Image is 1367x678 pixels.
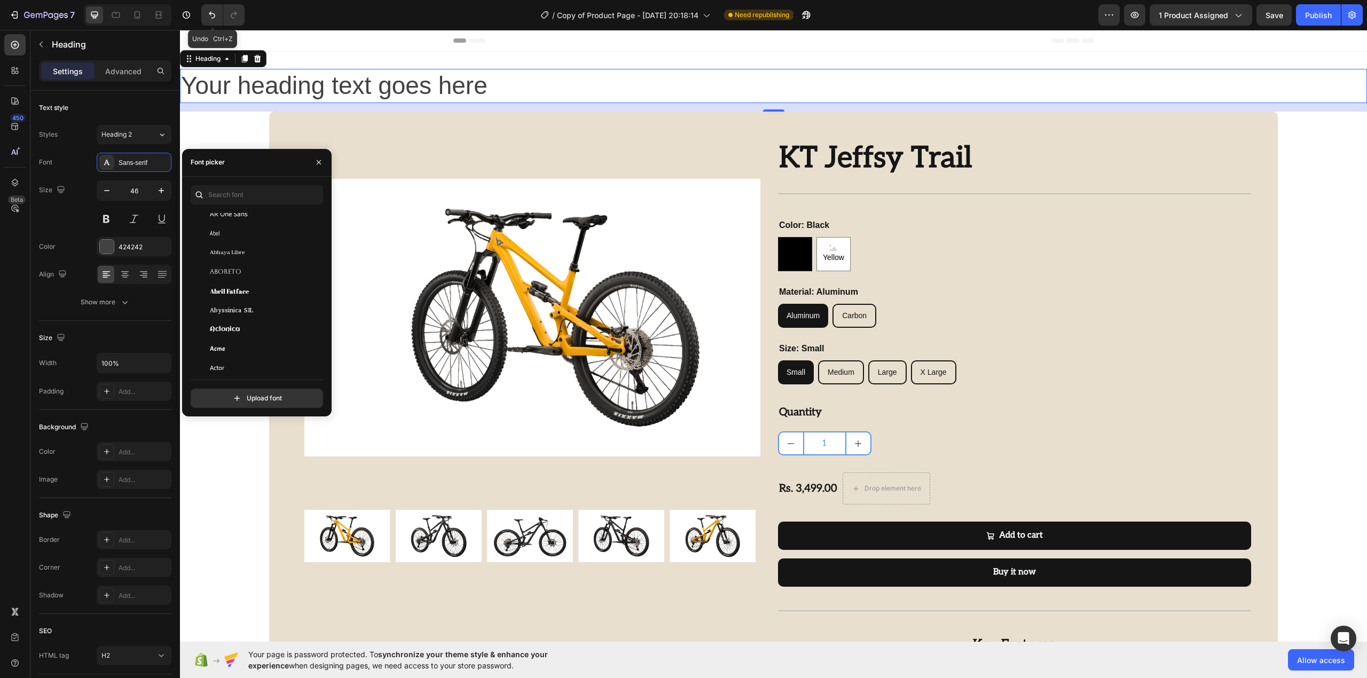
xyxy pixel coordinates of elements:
[232,393,282,404] div: Upload font
[119,535,169,545] div: Add...
[81,297,130,308] div: Show more
[698,338,717,346] span: Large
[248,650,548,670] span: synchronize your theme style & enhance your experience
[39,420,91,435] div: Background
[105,66,142,77] p: Advanced
[552,10,555,21] span: /
[39,447,56,456] div: Color
[1297,655,1345,666] span: Allow access
[39,183,67,198] div: Size
[39,626,52,636] div: SEO
[557,10,698,21] span: Copy of Product Page - [DATE] 20:18:14
[813,535,856,550] p: Buy it now
[119,387,169,397] div: Add...
[39,475,58,484] div: Image
[4,4,80,26] button: 7
[210,248,245,257] span: Abhaya Libre
[662,281,687,290] span: Carbon
[180,30,1367,642] iframe: Design area
[598,311,645,326] legend: Size: Small
[741,338,767,346] span: X Large
[210,305,253,315] span: Abyssinica SIL
[119,475,169,485] div: Add...
[210,286,249,296] span: Abril Fatface
[666,403,690,424] button: increment
[210,344,225,353] span: Acme
[70,9,75,21] p: 7
[97,646,171,665] button: H2
[598,529,1071,557] button: <p>Buy it now</p>
[1266,11,1283,20] span: Save
[598,372,1071,393] div: Quantity
[53,66,83,77] p: Settings
[39,157,52,167] div: Font
[598,108,1071,149] h2: KT Jeffsy Trail
[191,389,323,408] button: Upload font
[1296,4,1341,26] button: Publish
[119,242,169,252] div: 424242
[819,498,863,514] div: Add to cart
[39,358,57,368] div: Width
[39,535,60,545] div: Border
[119,591,169,601] div: Add...
[8,195,26,204] div: Beta
[101,651,110,659] span: H2
[39,651,69,660] div: HTML tag
[119,447,169,457] div: Add...
[39,563,60,572] div: Corner
[598,188,650,203] legend: Color: Black
[39,130,58,139] div: Styles
[210,267,241,277] span: Aboreto
[39,242,56,251] div: Color
[210,325,240,334] span: Aclonica
[641,221,666,234] span: Yellow
[735,10,789,20] span: Need republishing
[97,353,171,373] input: Auto
[191,157,225,167] div: Font picker
[1288,649,1354,671] button: Allow access
[1305,10,1332,21] div: Publish
[39,293,171,312] button: Show more
[119,158,169,168] div: Sans-serif
[10,114,26,122] div: 450
[598,448,658,469] div: Rs. 3,499.00
[210,363,224,373] span: Actor
[210,228,220,238] span: Abel
[52,38,167,51] p: Heading
[607,281,640,290] span: Aluminum
[101,130,132,139] span: Heading 2
[598,605,1071,625] h2: Key Features:
[1331,626,1356,651] div: Open Intercom Messenger
[119,563,169,573] div: Add...
[248,649,590,671] span: Your page is password protected. To when designing pages, we need access to your store password.
[1150,4,1252,26] button: 1 product assigned
[607,338,625,346] span: Small
[1159,10,1228,21] span: 1 product assigned
[39,590,64,600] div: Shadow
[210,209,248,219] span: AR One Sans
[598,255,679,270] legend: Material: Aluminum
[599,403,623,424] button: decrement
[1256,4,1292,26] button: Save
[39,508,73,523] div: Shape
[685,454,741,463] div: Drop element here
[97,125,171,144] button: Heading 2
[39,387,64,396] div: Padding
[648,338,674,346] span: Medium
[623,403,666,424] input: quantity
[39,267,69,282] div: Align
[598,492,1071,520] button: Add to cart
[201,4,245,26] div: Undo/Redo
[191,185,323,204] input: Search font
[39,103,68,113] div: Text style
[39,331,67,345] div: Size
